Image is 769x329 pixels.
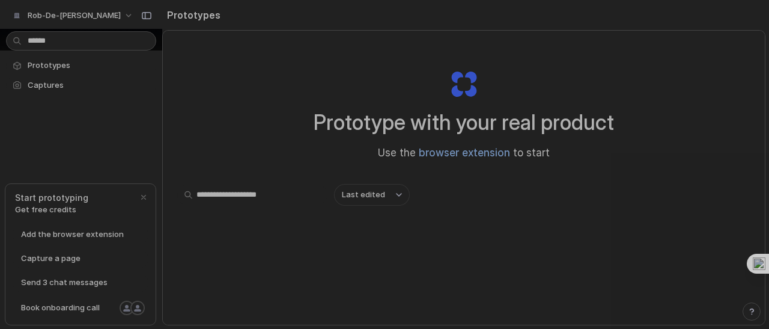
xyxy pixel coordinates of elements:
span: Get free credits [15,204,88,216]
span: Start prototyping [15,191,88,204]
div: Nicole Kubica [120,301,134,315]
span: Book onboarding call [21,302,116,314]
button: Last edited [335,185,409,205]
span: Prototypes [28,60,151,72]
a: browser extension [419,147,510,159]
h2: Prototypes [162,8,220,22]
h1: Prototype with your real product [314,106,614,138]
span: Capture a page [21,253,81,265]
span: Add the browser extension [21,229,124,241]
span: Last edited [342,189,385,201]
a: Prototypes [6,57,156,75]
div: Christian Iacullo [130,301,145,315]
span: Send 3 chat messages [21,277,108,289]
button: rob-de-[PERSON_NAME] [6,6,139,25]
a: Add the browser extension [13,225,148,244]
a: Book onboarding call [13,298,148,318]
span: rob-de-[PERSON_NAME] [28,10,121,22]
span: Use the to start [378,146,550,161]
a: Captures [6,76,156,94]
span: Captures [28,79,151,91]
